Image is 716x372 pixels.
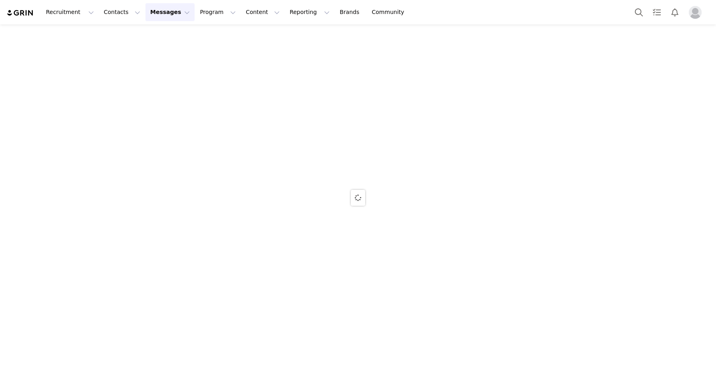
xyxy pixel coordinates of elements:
a: Community [367,3,413,21]
button: Content [241,3,284,21]
button: Profile [684,6,710,19]
button: Program [195,3,241,21]
img: grin logo [6,9,34,17]
button: Notifications [666,3,684,21]
button: Search [630,3,648,21]
button: Reporting [285,3,334,21]
img: placeholder-profile.jpg [689,6,702,19]
a: Tasks [648,3,666,21]
button: Messages [145,3,195,21]
button: Contacts [99,3,145,21]
a: Brands [335,3,366,21]
button: Recruitment [41,3,99,21]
